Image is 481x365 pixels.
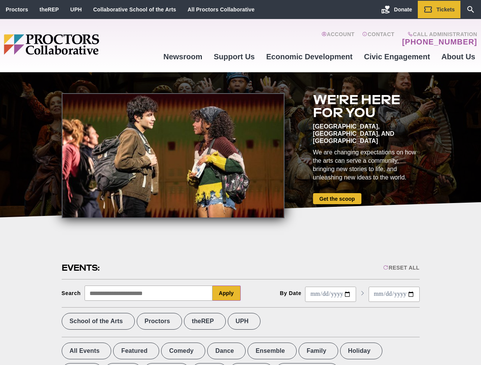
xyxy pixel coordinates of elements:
a: Contact [362,31,395,46]
div: Reset All [383,265,419,271]
label: School of the Arts [62,313,135,330]
a: Get the scoop [313,193,361,204]
label: All Events [62,343,112,359]
h2: Events: [62,262,101,274]
img: Proctors logo [4,34,158,55]
label: Featured [113,343,159,359]
div: By Date [280,290,302,296]
label: Family [299,343,338,359]
a: Donate [376,1,418,18]
div: We are changing expectations on how the arts can serve a community, bringing new stories to life,... [313,148,420,182]
a: All Proctors Collaborative [187,6,254,13]
label: Comedy [161,343,205,359]
a: Search [460,1,481,18]
label: Proctors [137,313,182,330]
a: Tickets [418,1,460,18]
span: Call Administration [400,31,477,37]
label: Holiday [340,343,382,359]
a: [PHONE_NUMBER] [402,37,477,46]
a: Account [321,31,355,46]
label: UPH [228,313,260,330]
a: Newsroom [158,46,208,67]
a: UPH [70,6,82,13]
h2: We're here for you [313,93,420,119]
label: Dance [207,343,246,359]
label: Ensemble [248,343,297,359]
button: Apply [213,286,241,301]
span: Donate [394,6,412,13]
a: Proctors [6,6,28,13]
span: Tickets [436,6,455,13]
a: Support Us [208,46,260,67]
a: Collaborative School of the Arts [93,6,176,13]
label: theREP [184,313,226,330]
a: Civic Engagement [358,46,436,67]
div: Search [62,290,81,296]
a: Economic Development [260,46,358,67]
div: [GEOGRAPHIC_DATA], [GEOGRAPHIC_DATA], and [GEOGRAPHIC_DATA] [313,123,420,144]
a: About Us [436,46,481,67]
a: theREP [40,6,59,13]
